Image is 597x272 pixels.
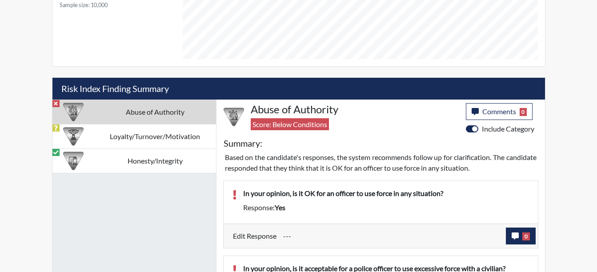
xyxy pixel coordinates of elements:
[520,108,527,116] span: 0
[466,103,533,120] button: Comments0
[63,126,84,147] img: CATEGORY%20ICON-17.40ef8247.png
[225,152,537,173] p: Based on the candidate's responses, the system recommends follow up for clarification. The candid...
[522,232,530,240] span: 0
[251,118,329,130] span: Score: Below Conditions
[224,138,262,148] h5: Summary:
[243,188,529,199] p: In your opinion, is it OK for an officer to use force in any situation?
[482,107,516,116] span: Comments
[94,148,216,173] td: Honesty/Integrity
[63,102,84,122] img: CATEGORY%20ICON-01.94e51fac.png
[60,1,168,9] small: Sample size: 10,000
[236,202,536,213] div: Response:
[63,151,84,171] img: CATEGORY%20ICON-11.a5f294f4.png
[482,124,534,134] label: Include Category
[276,228,506,244] div: Update the test taker's response, the change might impact the score
[224,107,244,127] img: CATEGORY%20ICON-01.94e51fac.png
[94,124,216,148] td: Loyalty/Turnover/Motivation
[275,203,285,212] span: yes
[506,228,536,244] button: 0
[233,228,276,244] label: Edit Response
[94,100,216,124] td: Abuse of Authority
[251,103,459,116] h4: Abuse of Authority
[52,78,545,100] h5: Risk Index Finding Summary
